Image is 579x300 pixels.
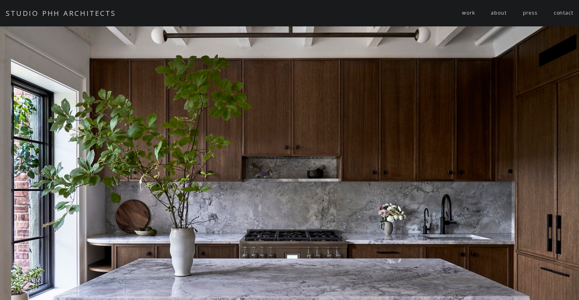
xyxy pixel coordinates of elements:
[462,7,475,19] span: work
[491,6,506,20] a: about
[6,8,116,18] a: STUDIO PHH ARCHITECTS
[462,6,475,20] a: folder dropdown
[523,6,538,20] a: press
[554,6,573,20] a: contact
